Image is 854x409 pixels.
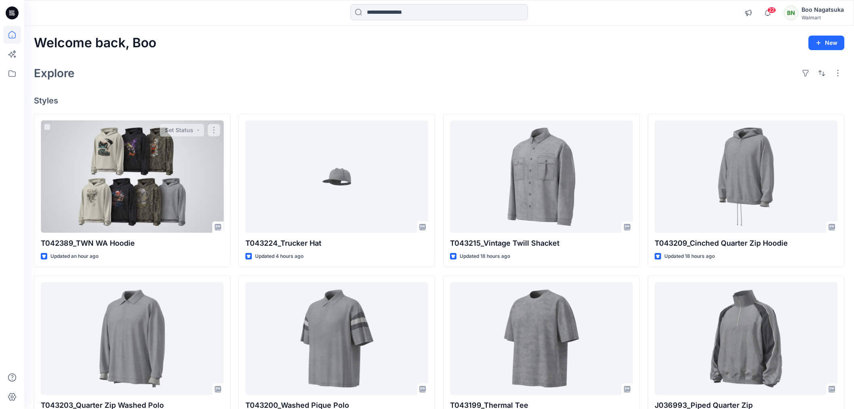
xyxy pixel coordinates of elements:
[41,120,224,233] a: T042389_TWN WA Hoodie
[655,120,837,233] a: T043209_Cinched Quarter Zip Hoodie
[50,252,98,261] p: Updated an hour ago
[245,120,428,233] a: T043224_Trucker Hat
[655,282,837,394] a: J036993_Piped Quarter Zip
[664,252,715,261] p: Updated 18 hours ago
[450,238,633,249] p: T043215_Vintage Twill Shacket
[245,238,428,249] p: T043224_Trucker Hat
[655,238,837,249] p: T043209_Cinched Quarter Zip Hoodie
[34,96,844,105] h4: Styles
[245,282,428,394] a: T043200_Washed Pique Polo
[41,282,224,394] a: T043203_Quarter Zip Washed Polo
[34,67,75,80] h2: Explore
[802,15,844,21] div: Walmart
[784,6,798,20] div: BN
[767,7,776,13] span: 22
[450,120,633,233] a: T043215_Vintage Twill Shacket
[450,282,633,394] a: T043199_Thermal Tee
[255,252,304,261] p: Updated 4 hours ago
[460,252,510,261] p: Updated 18 hours ago
[34,36,156,51] h2: Welcome back, Boo
[808,36,844,50] button: New
[41,238,224,249] p: T042389_TWN WA Hoodie
[802,5,844,15] div: Boo Nagatsuka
